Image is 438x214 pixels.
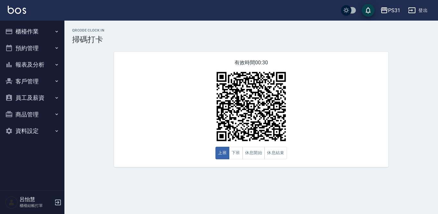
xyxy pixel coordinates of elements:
button: 休息開始 [243,147,265,159]
p: 櫃檯結帳打單 [20,203,52,209]
button: 休息結束 [264,147,287,159]
h2: QRcode Clock In [72,28,430,33]
button: save [362,4,375,17]
button: 報表及分析 [3,56,62,73]
img: Person [5,196,18,209]
div: 有效時間 00:30 [114,52,388,167]
div: PS31 [388,6,400,14]
img: Logo [8,6,26,14]
button: 商品管理 [3,106,62,123]
button: PS31 [378,4,403,17]
button: 員工及薪資 [3,89,62,106]
button: 預約管理 [3,40,62,57]
button: 登出 [405,5,430,16]
h3: 掃碼打卡 [72,35,430,44]
button: 資料設定 [3,123,62,139]
button: 櫃檯作業 [3,23,62,40]
button: 客戶管理 [3,73,62,90]
h5: 呂怡慧 [20,196,52,203]
button: 下班 [229,147,243,159]
button: 上班 [215,147,229,159]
